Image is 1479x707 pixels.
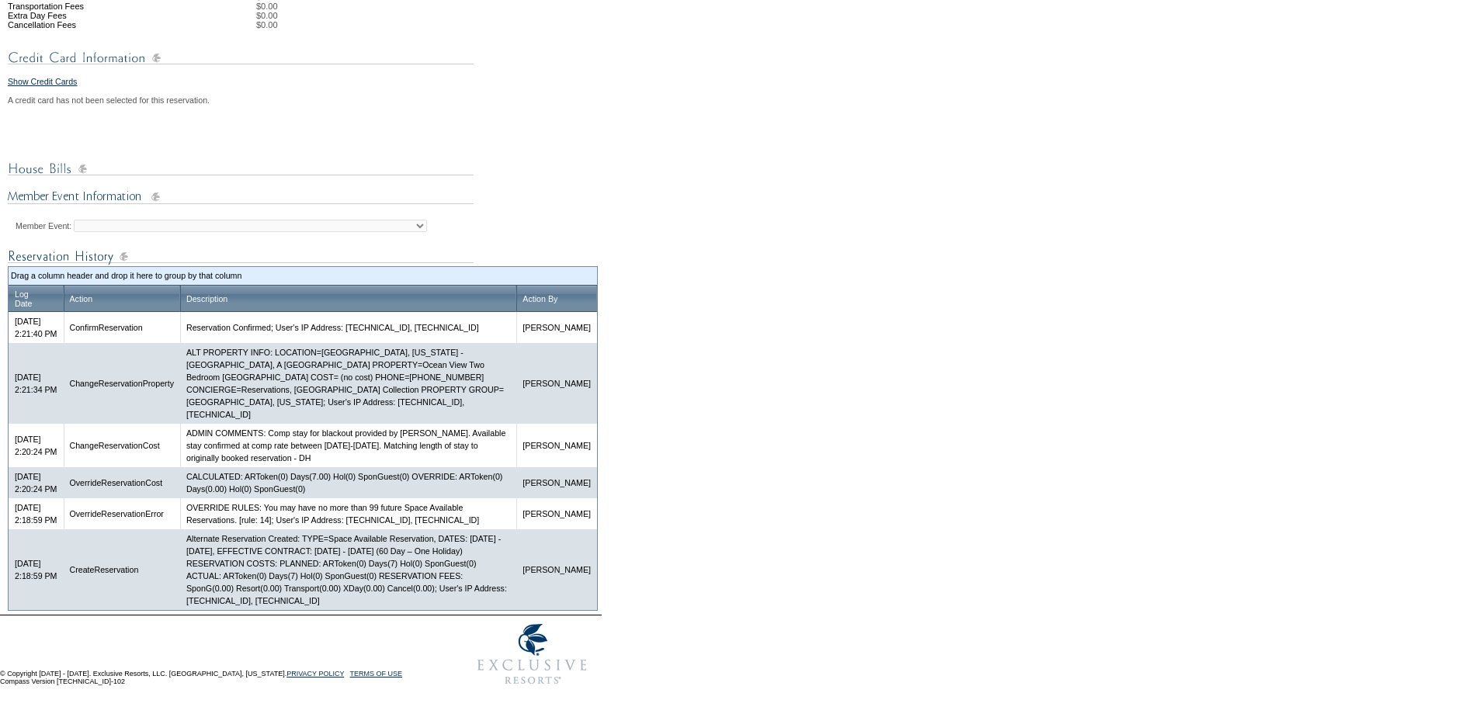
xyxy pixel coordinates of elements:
[256,20,598,29] td: $0.00
[463,615,602,693] img: Exclusive Resorts
[8,77,77,86] a: Show Credit Cards
[8,188,474,207] img: Member Event
[180,312,516,343] td: Reservation Confirmed; User's IP Address: [TECHNICAL_ID], [TECHNICAL_ID]
[523,294,557,303] a: Action By
[180,424,516,467] td: ADMIN COMMENTS: Comp stay for blackout provided by [PERSON_NAME]. Available stay confirmed at com...
[186,294,227,303] a: Description
[180,343,516,424] td: ALT PROPERTY INFO: LOCATION=[GEOGRAPHIC_DATA], [US_STATE] - [GEOGRAPHIC_DATA], A [GEOGRAPHIC_DATA...
[9,529,64,610] td: [DATE] 2:18:59 PM
[11,269,595,282] td: Drag a column header and drop it here to group by that column
[8,2,179,11] td: Transportation Fees
[9,498,64,529] td: [DATE] 2:18:59 PM
[516,467,597,498] td: [PERSON_NAME]
[516,424,597,467] td: [PERSON_NAME]
[64,343,180,424] td: ChangeReservationProperty
[180,529,516,610] td: Alternate Reservation Created: TYPE=Space Available Reservation, DATES: [DATE] - [DATE], EFFECTIV...
[8,95,598,105] div: A credit card has not been selected for this reservation.
[9,467,64,498] td: [DATE] 2:20:24 PM
[70,294,93,303] a: Action
[180,467,516,498] td: CALCULATED: ARToken(0) Days(7.00) Hol(0) SponGuest(0) OVERRIDE: ARToken(0) Days(0.00) Hol(0) Spon...
[256,2,598,11] td: $0.00
[350,670,403,678] a: TERMS OF USE
[64,467,180,498] td: OverrideReservationCost
[9,424,64,467] td: [DATE] 2:20:24 PM
[64,424,180,467] td: ChangeReservationCost
[8,159,474,178] img: House Bills
[64,529,180,610] td: CreateReservation
[64,312,180,343] td: ConfirmReservation
[15,289,33,308] a: LogDate
[64,498,180,529] td: OverrideReservationError
[9,312,64,343] td: [DATE] 2:21:40 PM
[516,529,597,610] td: [PERSON_NAME]
[16,221,71,230] label: Member Event:
[256,11,598,20] td: $0.00
[8,48,474,68] img: Credit Card Information
[8,247,474,266] img: Reservation Log
[516,343,597,424] td: [PERSON_NAME]
[516,312,597,343] td: [PERSON_NAME]
[8,11,179,20] td: Extra Day Fees
[9,343,64,424] td: [DATE] 2:21:34 PM
[8,20,179,29] td: Cancellation Fees
[180,498,516,529] td: OVERRIDE RULES: You may have no more than 99 future Space Available Reservations. [rule: 14]; Use...
[516,498,597,529] td: [PERSON_NAME]
[286,670,344,678] a: PRIVACY POLICY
